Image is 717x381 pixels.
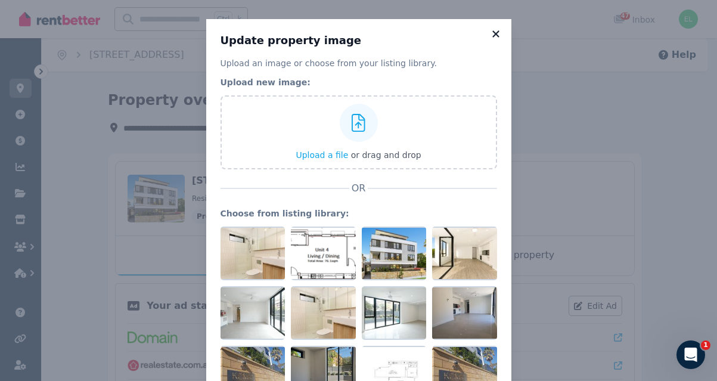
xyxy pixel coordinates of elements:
[221,57,497,69] p: Upload an image or choose from your listing library.
[351,150,421,160] span: or drag and drop
[221,76,497,88] legend: Upload new image:
[676,340,705,369] iframe: Intercom live chat
[701,340,710,350] span: 1
[221,207,497,219] legend: Choose from listing library:
[296,150,348,160] span: Upload a file
[349,181,368,196] span: OR
[221,33,497,48] h3: Update property image
[296,149,421,161] button: Upload a file or drag and drop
